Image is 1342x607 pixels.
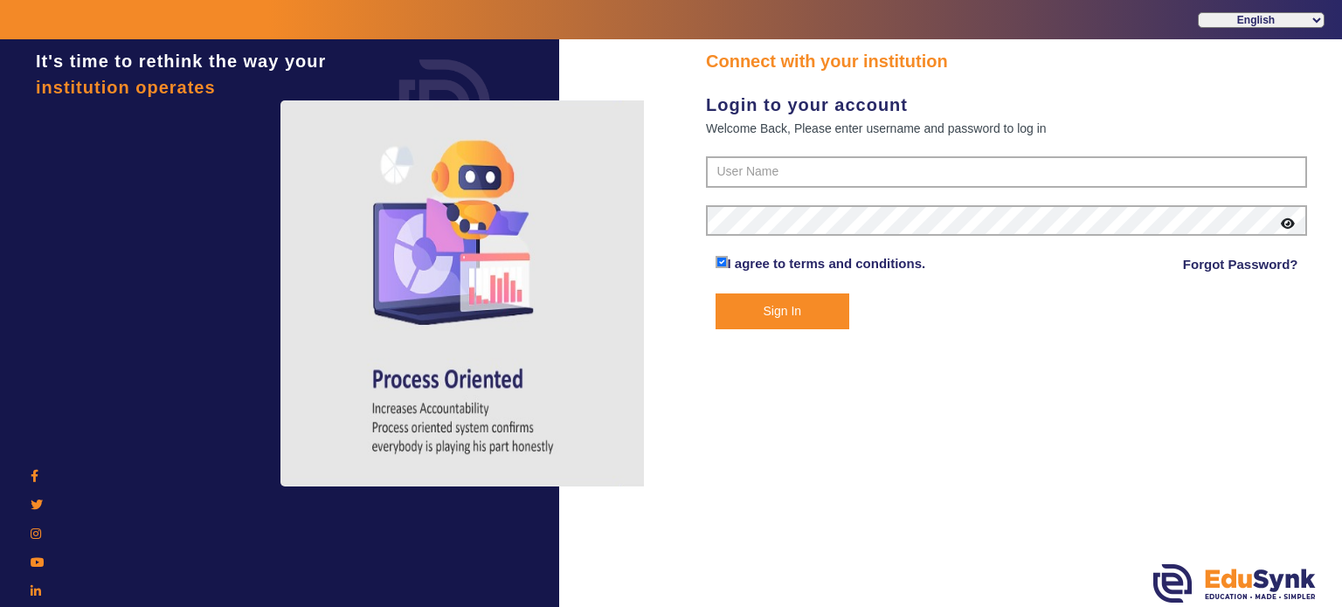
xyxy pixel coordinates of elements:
div: Connect with your institution [706,48,1307,74]
img: login4.png [280,100,647,486]
img: edusynk.png [1153,564,1316,603]
span: It's time to rethink the way your [36,52,326,71]
button: Sign In [716,293,850,329]
a: I agree to terms and conditions. [728,256,926,271]
div: Welcome Back, Please enter username and password to log in [706,118,1307,139]
span: institution operates [36,78,216,97]
div: Login to your account [706,92,1307,118]
img: login.png [379,39,510,170]
input: User Name [706,156,1307,188]
a: Forgot Password? [1183,254,1298,275]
